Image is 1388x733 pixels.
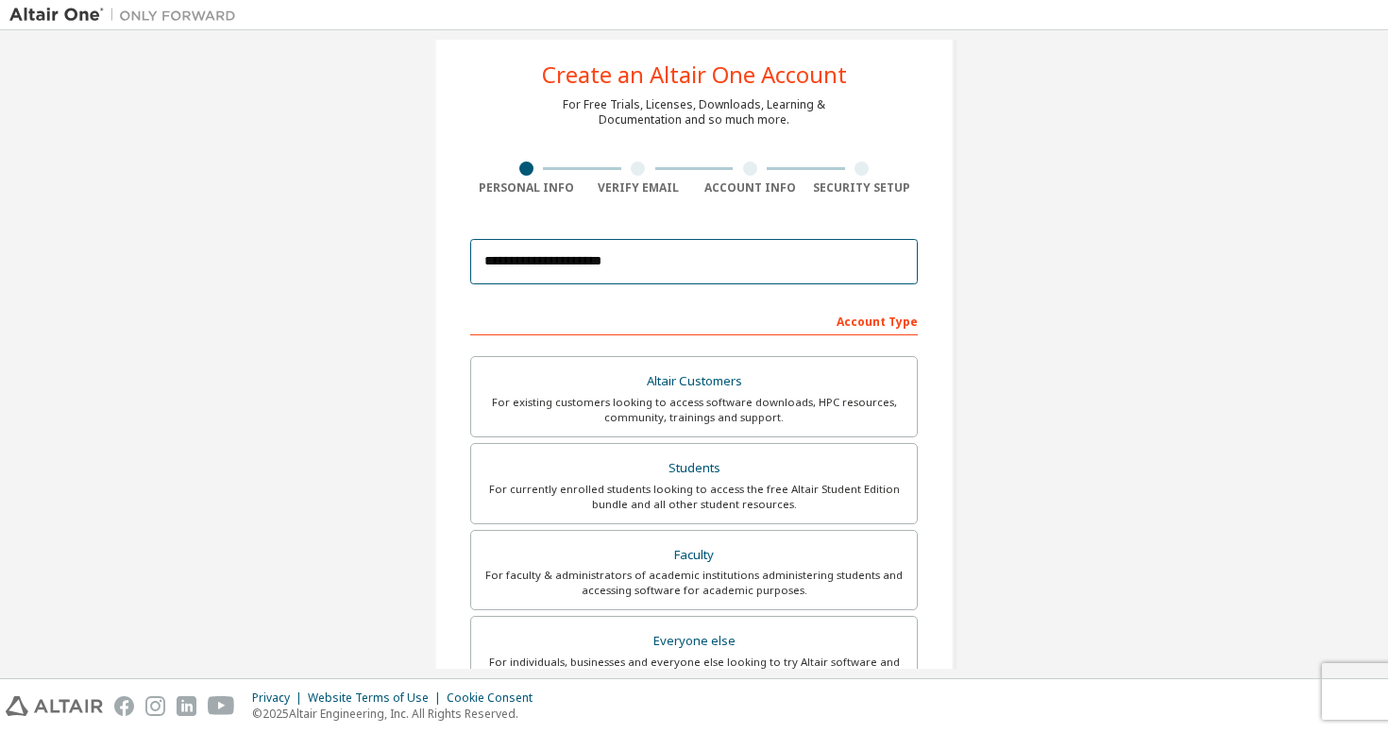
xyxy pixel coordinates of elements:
div: Students [482,455,906,482]
div: Altair Customers [482,368,906,395]
div: Cookie Consent [447,690,544,706]
div: For existing customers looking to access software downloads, HPC resources, community, trainings ... [482,395,906,425]
div: For currently enrolled students looking to access the free Altair Student Edition bundle and all ... [482,482,906,512]
div: Verify Email [583,180,695,196]
img: altair_logo.svg [6,696,103,716]
div: Account Type [470,305,918,335]
p: © 2025 Altair Engineering, Inc. All Rights Reserved. [252,706,544,722]
div: Everyone else [482,628,906,655]
div: Faculty [482,542,906,569]
div: Account Info [694,180,806,196]
img: Altair One [9,6,245,25]
img: youtube.svg [208,696,235,716]
div: For faculty & administrators of academic institutions administering students and accessing softwa... [482,568,906,598]
img: instagram.svg [145,696,165,716]
div: For Free Trials, Licenses, Downloads, Learning & Documentation and so much more. [563,97,825,128]
div: Website Terms of Use [308,690,447,706]
div: Privacy [252,690,308,706]
div: Create an Altair One Account [542,63,847,86]
img: facebook.svg [114,696,134,716]
div: Security Setup [806,180,919,196]
div: For individuals, businesses and everyone else looking to try Altair software and explore our prod... [482,655,906,685]
div: Personal Info [470,180,583,196]
img: linkedin.svg [177,696,196,716]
